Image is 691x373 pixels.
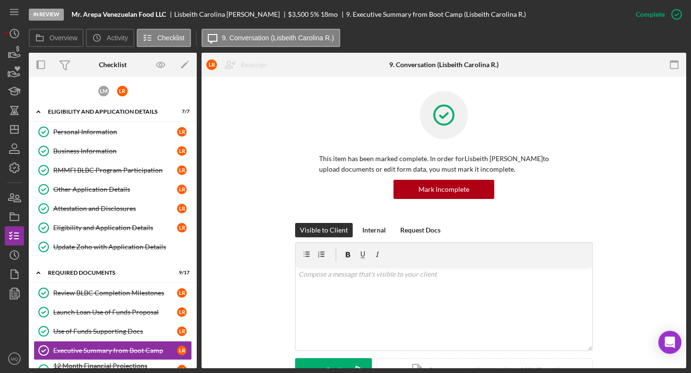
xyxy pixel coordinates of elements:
[107,34,128,42] label: Activity
[34,322,192,341] a: Use of Funds Supporting DocsLR
[34,180,192,199] a: Other Application DetailsLR
[34,283,192,303] a: Review BLBC Completion MilestonesLR
[137,29,191,47] button: Checklist
[34,218,192,237] a: Eligibility and Application DetailsLR
[222,34,334,42] label: 9. Conversation (Lisbeith Carolina R.)
[177,346,187,355] div: L R
[319,153,569,175] p: This item has been marked complete. In order for Lisbeith [PERSON_NAME] to upload documents or ed...
[241,55,267,74] div: Reassign
[395,223,445,237] button: Request Docs
[418,180,469,199] div: Mark Incomplete
[202,55,276,74] button: LRReassign
[53,308,177,316] div: Launch Loan Use of Funds Proposal
[71,11,166,18] b: Mr. Arepa Venezuelan Food LLC
[11,356,18,361] text: MQ
[177,307,187,317] div: L R
[357,223,391,237] button: Internal
[346,11,526,18] div: 9. Executive Summary from Boot Camp (Lisbeith Carolina R.)
[53,186,177,193] div: Other Application Details
[321,11,338,18] div: 18 mo
[310,11,319,18] div: 5 %
[98,86,109,96] div: L M
[5,349,24,368] button: MQ
[117,86,128,96] div: L R
[53,347,177,354] div: Executive Summary from Boot Camp
[393,180,494,199] button: Mark Incomplete
[177,204,187,213] div: L R
[174,11,288,18] div: Lisbeith Carolina [PERSON_NAME]
[658,331,681,354] div: Open Intercom Messenger
[626,5,686,24] button: Complete
[295,223,353,237] button: Visible to Client
[157,34,185,42] label: Checklist
[206,59,217,70] div: L R
[99,61,127,69] div: Checklist
[49,34,77,42] label: Overview
[53,327,177,335] div: Use of Funds Supporting Docs
[34,141,192,161] a: Business InformationLR
[53,205,177,212] div: Attestation and Disclosures
[172,270,190,276] div: 9 / 17
[29,9,64,21] div: In Review
[177,223,187,233] div: L R
[177,165,187,175] div: L R
[34,237,192,256] a: Update Zoho with Application Details
[34,122,192,141] a: Personal InformationLR
[34,199,192,218] a: Attestation and DisclosuresLR
[53,243,191,251] div: Update Zoho with Application Details
[202,29,340,47] button: 9. Conversation (Lisbeith Carolina R.)
[53,166,177,174] div: RMMFI BLBC Program Participation
[53,224,177,232] div: Eligibility and Application Details
[300,223,348,237] div: Visible to Client
[29,29,83,47] button: Overview
[86,29,134,47] button: Activity
[288,10,309,18] span: $3,500
[48,270,166,276] div: Required Documents
[400,223,441,237] div: Request Docs
[34,161,192,180] a: RMMFI BLBC Program ParticipationLR
[177,127,187,137] div: L R
[177,185,187,194] div: L R
[177,326,187,336] div: L R
[389,61,499,69] div: 9. Conversation (Lisbeith Carolina R.)
[53,128,177,136] div: Personal Information
[34,303,192,322] a: Launch Loan Use of Funds ProposalLR
[172,109,190,115] div: 7 / 7
[362,223,386,237] div: Internal
[53,147,177,155] div: Business Information
[48,109,166,115] div: Eligibility and Application Details
[34,341,192,360] a: Executive Summary from Boot CampLR
[177,288,187,298] div: L R
[53,289,177,297] div: Review BLBC Completion Milestones
[177,146,187,156] div: L R
[636,5,665,24] div: Complete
